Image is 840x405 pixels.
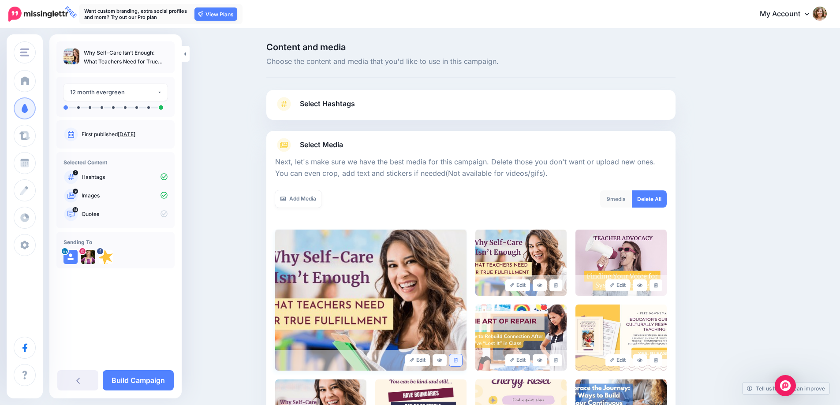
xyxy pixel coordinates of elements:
img: cf4273f054416d80e89874ff544a6b22_large.jpg [275,230,467,371]
p: Quotes [82,210,168,218]
a: My Account [751,4,827,25]
img: 1d087bd21666fd072f70806d5a65841f_large.jpg [575,230,667,296]
a: Edit [505,279,530,291]
button: 12 month evergreen [63,84,168,101]
a: Edit [605,354,631,366]
p: Want custom branding, extra social profiles and more? Try out our Pro plan [84,8,190,20]
h4: Sending To [63,239,168,245]
span: FREE [62,3,80,21]
a: [DATE] [118,131,135,137]
p: Why Self-Care Isn’t Enough: What Teachers Need for True Fulfillment [84,48,168,66]
span: 9 [73,189,78,194]
span: 14 [73,207,78,212]
a: Add Media [275,190,321,208]
img: 365325475_1471442810361746_8596535853886494552_n-bsa142406.jpg [81,250,95,264]
div: media [600,190,632,208]
a: Edit [405,354,430,366]
a: Tell us how we can improve [743,383,829,394]
span: Choose the content and media that you'd like to use in this campaign. [266,56,676,67]
p: Images [82,192,168,200]
p: First published [82,130,168,138]
div: Open Intercom Messenger [775,375,796,396]
img: Missinglettr [8,7,68,22]
a: Edit [505,354,530,366]
img: 3b74b53f496a9abd30c70fad60559896_large.jpg [575,305,667,371]
a: Select Media [275,138,667,152]
img: user_default_image.png [63,250,78,264]
img: 5aa72b48145642bc0f558b1342c1535d_large.jpg [475,230,567,296]
a: Delete All [632,190,667,208]
img: 10435030_546367552161163_2528915469409542325_n-bsa21022.png [99,250,113,264]
p: Next, let's make sure we have the best media for this campaign. Delete those you don't want or up... [275,156,667,179]
div: 12 month evergreen [70,87,157,97]
span: Content and media [266,43,676,52]
h4: Selected Content [63,159,168,166]
img: menu.png [20,48,29,56]
span: 2 [73,170,78,175]
img: 605bdce7efcc8cf11d545b85f8ff250c_large.jpg [475,305,567,371]
a: View Plans [194,7,237,21]
span: 9 [607,196,610,202]
span: Select Media [300,139,343,151]
a: Edit [605,279,631,291]
a: FREE [8,4,68,24]
img: cf4273f054416d80e89874ff544a6b22_thumb.jpg [63,48,79,64]
p: Hashtags [82,173,168,181]
span: Select Hashtags [300,98,355,110]
a: Select Hashtags [275,97,667,120]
